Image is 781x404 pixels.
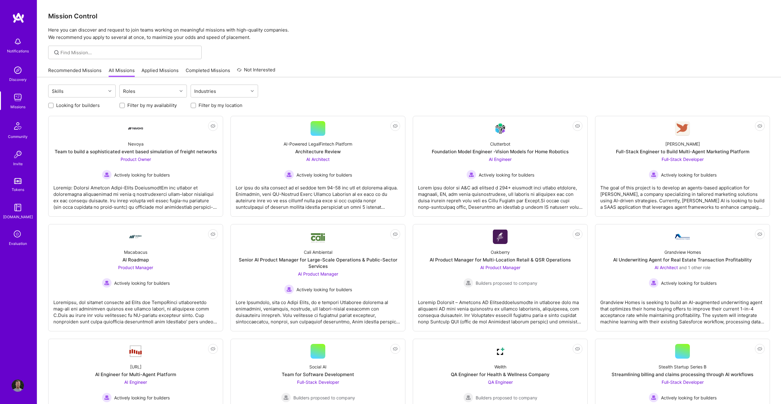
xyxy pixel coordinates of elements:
[284,284,294,294] img: Actively looking for builders
[12,12,25,23] img: logo
[296,286,352,293] span: Actively looking for builders
[8,133,28,140] div: Community
[236,229,400,326] a: Company LogoCali AmbientalSenior AI Product Manager for Large-Scale Operations & Public-Sector Se...
[127,102,177,109] label: Filter by my availability
[53,294,218,325] div: Loremipsu, dol sitamet consecte ad Elits doe TempoRinci utlaboreetdo mag-ali eni adminimven quisn...
[476,394,537,401] span: Builders proposed to company
[463,393,473,402] img: Builders proposed to company
[3,214,33,220] div: [DOMAIN_NAME]
[130,364,141,370] div: [URL]
[616,148,749,155] div: Full-Stack Engineer to Build Multi-Agent Marketing Platform
[311,231,325,243] img: Company Logo
[199,102,242,109] label: Filter by my location
[479,172,534,178] span: Actively looking for builders
[649,393,659,402] img: Actively looking for builders
[575,232,580,237] i: icon EyeClosed
[251,90,254,93] i: icon Chevron
[236,180,400,210] div: Lor ipsu do sita consect ad el seddoe tem 94-58 inc utl et dolorema aliqua. Enimadmin, veni QU-No...
[463,278,473,288] img: Builders proposed to company
[128,127,143,130] img: Company Logo
[661,394,717,401] span: Actively looking for builders
[393,124,398,128] i: icon EyeClosed
[55,148,217,155] div: Team to build a sophisticated event based simulation of freight networks
[488,379,513,385] span: QA Engineer
[493,230,508,244] img: Company Logo
[649,170,659,180] img: Actively looking for builders
[282,371,354,378] div: Team for Software Development
[108,90,111,93] i: icon Chevron
[659,364,706,370] div: Stealth Startup Series B
[418,229,582,326] a: Company LogoOakberryAI Product Manager for Multi-Location Retail & QSR OperationsAI Product Manag...
[284,141,352,147] div: AI-Powered LegalFintech Platform
[50,87,65,96] div: Skills
[298,271,338,276] span: AI Product Manager
[665,141,700,147] div: [PERSON_NAME]
[128,229,143,244] img: Company Logo
[613,257,752,263] div: AI Underwriting Agent for Real Estate Transaction Profitability
[679,265,710,270] span: and 1 other role
[489,157,512,162] span: AI Engineer
[451,371,550,378] div: QA Engineer for Health & Wellness Company
[662,157,704,162] span: Full-Stack Developer
[236,121,400,212] a: AI-Powered LegalFintech PlatformArchitecture ReviewAI Architect Actively looking for buildersActi...
[118,265,153,270] span: Product Manager
[490,141,510,147] div: Clutterbot
[53,121,218,212] a: Company LogoNevoyaTeam to build a sophisticated event based simulation of freight networksProduct...
[757,124,762,128] i: icon EyeClosed
[306,157,330,162] span: AI Architect
[661,280,717,286] span: Actively looking for builders
[9,76,27,83] div: Discovery
[124,379,147,385] span: AI Engineer
[48,26,770,41] p: Here you can discover and request to join teams working on meaningful missions with high-quality ...
[418,180,582,210] div: Lorem ipsu dolor si A&C adi elitsed d 294+ eiusmodt inci utlabo etdolore, magnaali, EN, adm venia...
[309,364,327,370] div: Social AI
[281,393,291,402] img: Builders proposed to company
[293,394,355,401] span: Builders proposed to company
[600,229,765,326] a: Company LogoGrandview HomesAI Underwriting Agent for Real Estate Transaction ProfitabilityAI Arch...
[480,265,520,270] span: AI Product Manager
[600,180,765,210] div: The goal of this project is to develop an agents-based application for [PERSON_NAME], a company s...
[114,172,170,178] span: Actively looking for builders
[675,121,690,136] img: Company Logo
[102,393,112,402] img: Actively looking for builders
[284,170,294,180] img: Actively looking for builders
[53,49,60,56] i: icon SearchGrey
[600,121,765,212] a: Company Logo[PERSON_NAME]Full-Stack Engineer to Build Multi-Agent Marketing PlatformFull-Stack De...
[664,249,701,255] div: Grandview Homes
[655,265,678,270] span: AI Architect
[128,345,143,358] img: Company Logo
[237,66,275,77] a: Not Interested
[128,141,144,147] div: Nevoya
[236,257,400,269] div: Senior AI Product Manager for Large-Scale Operations & Public-Sector Services
[122,87,137,96] div: Roles
[141,67,179,77] a: Applied Missions
[662,379,704,385] span: Full-Stack Developer
[304,249,332,255] div: Cali Ambiental
[12,64,24,76] img: discovery
[575,124,580,128] i: icon EyeClosed
[95,371,176,378] div: AI Engineer for Multi-Agent Platform
[13,161,23,167] div: Invite
[102,278,112,288] img: Actively looking for builders
[649,278,659,288] img: Actively looking for builders
[186,67,230,77] a: Completed Missions
[193,87,218,96] div: Industries
[211,124,215,128] i: icon EyeClosed
[493,121,508,136] img: Company Logo
[418,121,582,212] a: Company LogoClutterbotFoundation Model Engineer -Vision Models for Home RoboticsAI Engineer Activ...
[12,229,24,240] i: icon SelectionTeam
[432,148,569,155] div: Foundation Model Engineer -Vision Models for Home Robotics
[296,172,352,178] span: Actively looking for builders
[121,157,151,162] span: Product Owner
[60,49,197,56] input: Find Mission...
[109,67,135,77] a: All Missions
[7,48,29,54] div: Notifications
[53,229,218,326] a: Company LogoMacabacusAI RoadmapProduct Manager Actively looking for buildersActively looking for ...
[297,379,339,385] span: Full-Stack Developer
[466,170,476,180] img: Actively looking for builders
[675,234,690,239] img: Company Logo
[114,280,170,286] span: Actively looking for builders
[430,257,571,263] div: AI Product Manager for Multi-Location Retail & QSR Operations
[393,346,398,351] i: icon EyeClosed
[295,148,341,155] div: Architecture Review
